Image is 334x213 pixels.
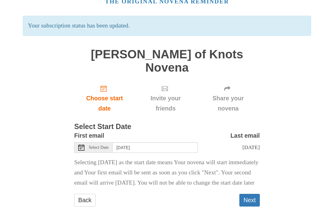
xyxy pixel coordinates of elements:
[135,81,196,117] div: Click "Next" to confirm your start date first.
[141,94,190,114] span: Invite your friends
[74,123,260,131] h3: Select Start Date
[80,94,129,114] span: Choose start date
[203,94,254,114] span: Share your novena
[239,194,260,207] button: Next
[74,158,260,188] p: Selecting [DATE] as the start date means Your novena will start immediately and Your first email ...
[196,81,260,117] div: Click "Next" to confirm your start date first.
[74,131,104,141] label: First email
[74,48,260,74] h1: [PERSON_NAME] of Knots Novena
[89,146,109,150] span: Select Date
[74,81,135,117] a: Choose start date
[230,131,260,141] label: Last email
[74,194,96,207] a: Back
[113,143,198,153] input: Use the arrow keys to pick a date
[23,16,311,36] p: Your subscription status has been updated.
[242,144,260,151] span: [DATE]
